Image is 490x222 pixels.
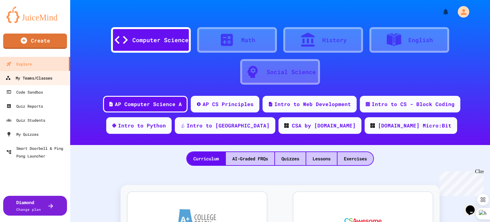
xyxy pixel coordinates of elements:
div: My Quizzes [6,130,39,138]
div: Intro to [GEOGRAPHIC_DATA] [187,122,270,129]
div: Quizzes [275,152,306,165]
div: My Teams/Classes [5,74,52,82]
div: Code Sandbox [6,88,43,96]
img: CODE_logo_RGB.png [370,123,375,128]
a: Create [3,34,67,49]
div: Exercises [338,152,373,165]
div: AI-Graded FRQs [226,152,274,165]
div: Computer Science [132,36,189,44]
div: Math [241,36,255,44]
div: Curriculum [187,152,225,165]
div: Quiz Reports [6,102,43,110]
div: [DOMAIN_NAME] Micro:Bit [378,122,451,129]
div: History [322,36,347,44]
div: Social Science [267,68,316,76]
div: Lessons [306,152,337,165]
div: My Notifications [430,6,451,17]
span: Change plan [16,207,41,212]
div: Intro to Web Development [274,100,351,108]
iframe: chat widget [437,169,484,196]
div: AP CS Principles [203,100,254,108]
img: logo-orange.svg [6,6,64,23]
div: English [408,36,433,44]
div: Intro to Python [118,122,166,129]
button: DiamondChange plan [3,196,67,216]
div: Quiz Students [6,116,45,124]
div: AP Computer Science A [115,100,182,108]
img: CODE_logo_RGB.png [284,123,289,128]
div: CSA by [DOMAIN_NAME] [292,122,356,129]
div: Smart Doorbell & Ping Pong Launcher [6,144,68,160]
div: Diamond [16,199,41,212]
div: Explore [6,60,32,68]
iframe: chat widget [463,196,484,216]
div: My Account [451,4,471,19]
div: Chat with us now!Close [3,3,44,41]
div: Intro to CS - Block Coding [372,100,455,108]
